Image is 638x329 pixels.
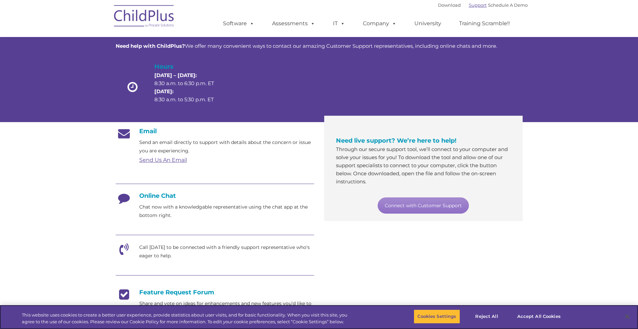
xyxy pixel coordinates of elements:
p: Share and vote on ideas for enhancements and new features you’d like to see added to ChildPlus. Y... [139,299,314,325]
a: IT [326,17,352,30]
p: Through our secure support tool, we’ll connect to your computer and solve your issues for you! To... [336,145,511,186]
span: We offer many convenient ways to contact our amazing Customer Support representatives, including ... [116,43,497,49]
h4: Online Chat [116,192,314,199]
button: Cookies Settings [414,309,460,324]
p: Call [DATE] to be connected with a friendly support representative who's eager to help. [139,243,314,260]
span: Need live support? We’re here to help! [336,137,456,144]
a: Send Us An Email [139,157,187,163]
strong: Need help with ChildPlus? [116,43,185,49]
a: Company [356,17,403,30]
strong: [DATE]: [154,88,174,95]
img: ChildPlus by Procare Solutions [111,0,178,34]
a: Software [216,17,261,30]
a: Training Scramble!! [452,17,517,30]
a: Assessments [265,17,322,30]
a: Connect with Customer Support [378,197,469,214]
font: | [438,2,528,8]
p: Send an email directly to support with details about the concern or issue you are experiencing. [139,138,314,155]
h4: Hours [154,62,226,71]
button: Reject All [466,309,508,324]
h4: Feature Request Forum [116,289,314,296]
a: Schedule A Demo [488,2,528,8]
h4: Email [116,127,314,135]
button: Close [620,309,635,324]
p: Chat now with a knowledgable representative using the chat app at the bottom right. [139,203,314,220]
a: Download [438,2,461,8]
a: Support [469,2,487,8]
div: This website uses cookies to create a better user experience, provide statistics about user visit... [22,312,351,325]
a: University [408,17,448,30]
strong: [DATE] – [DATE]: [154,72,197,78]
button: Accept All Cookies [514,309,564,324]
p: 8:30 a.m. to 6:30 p.m. ET 8:30 a.m. to 5:30 p.m. ET [154,71,226,104]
